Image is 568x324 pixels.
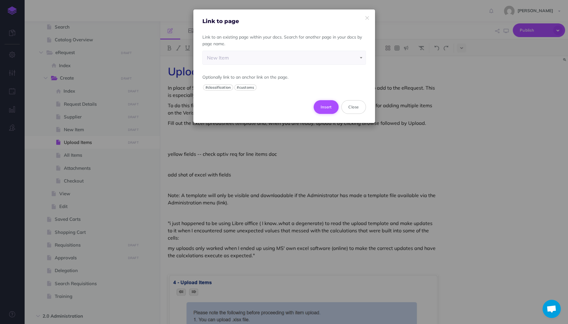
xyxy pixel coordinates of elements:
button: Insert [314,100,339,114]
p: Link to an existing page within your docs. Search for another page in your docs by page name. [202,34,366,47]
h4: Link to page [202,19,366,25]
button: #customs [234,84,256,90]
a: Open chat [542,300,561,318]
p: Optionally link to an anchor link on the page. [202,74,366,80]
div: New Item [207,51,361,64]
button: Close [341,100,366,114]
button: #classification [203,84,233,90]
span: 1 dot 0 shop > Erequest > Create > New Item [202,51,366,65]
span: 1 dot 0 shop > Erequest > Create > New Item [203,51,366,64]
